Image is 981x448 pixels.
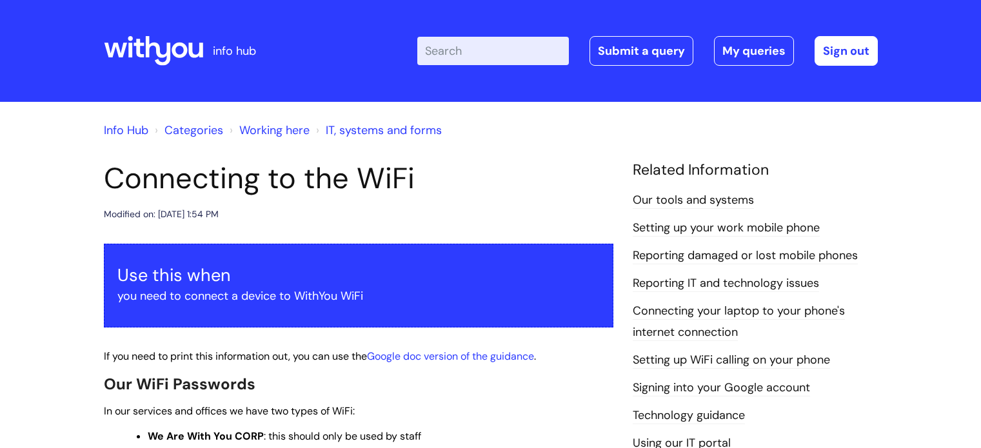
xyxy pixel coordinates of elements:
a: Categories [164,122,223,138]
p: info hub [213,41,256,61]
div: Modified on: [DATE] 1:54 PM [104,206,219,222]
a: Signing into your Google account [633,380,810,396]
span: : this should only be used by staff [148,429,421,443]
div: | - [417,36,878,66]
span: If you need to print this information out, you can use the . [104,349,536,363]
li: Solution home [152,120,223,141]
a: Submit a query [590,36,693,66]
strong: We Are With You CORP [148,429,264,443]
a: Info Hub [104,122,148,138]
span: Our WiFi Passwords [104,374,255,394]
a: Sign out [815,36,878,66]
a: Our tools and systems [633,192,754,209]
a: Setting up WiFi calling on your phone [633,352,830,369]
h4: Related Information [633,161,878,179]
a: Technology guidance [633,407,745,424]
a: Connecting your laptop to your phone's internet connection [633,303,845,340]
a: My queries [714,36,794,66]
a: Reporting damaged or lost mobile phones [633,248,858,264]
a: IT, systems and forms [326,122,442,138]
a: Google doc version of the guidance [367,349,534,363]
span: In our services and offices we have two types of WiFi: [104,404,355,418]
a: Working here [239,122,310,138]
a: Setting up your work mobile phone [633,220,820,237]
h3: Use this when [117,265,600,286]
h1: Connecting to the WiFi [104,161,613,196]
li: IT, systems and forms [313,120,442,141]
li: Working here [226,120,310,141]
p: you need to connect a device to WithYou WiFi [117,286,600,306]
input: Search [417,37,569,65]
a: Reporting IT and technology issues [633,275,819,292]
